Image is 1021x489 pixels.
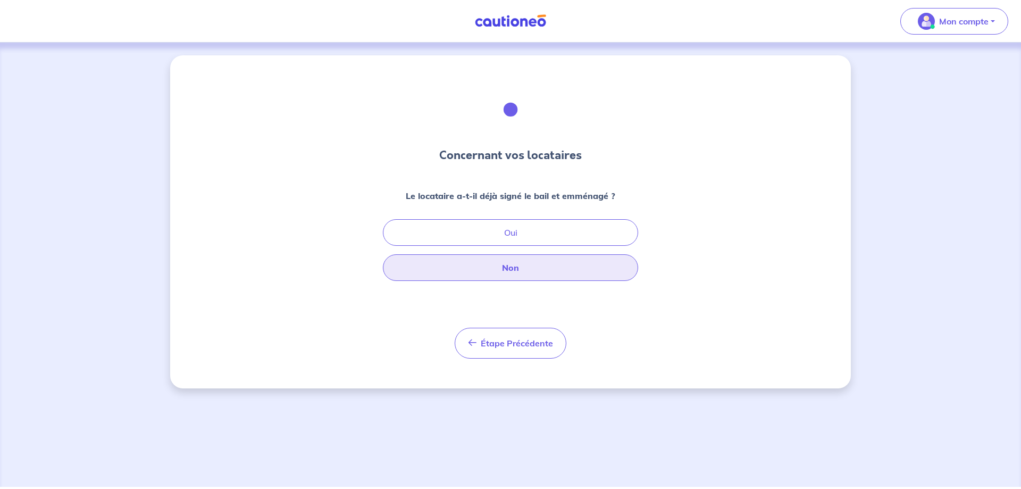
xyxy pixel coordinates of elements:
button: Non [383,254,638,281]
img: Cautioneo [471,14,550,28]
span: Étape Précédente [481,338,553,349]
strong: Le locataire a-t-il déjà signé le bail et emménagé ? [406,190,615,201]
p: Mon compte [939,15,989,28]
button: Étape Précédente [455,328,566,359]
button: Oui [383,219,638,246]
img: illu_account_valid_menu.svg [918,13,935,30]
button: illu_account_valid_menu.svgMon compte [900,8,1008,35]
img: illu_tenants.svg [482,81,539,138]
h3: Concernant vos locataires [439,147,582,164]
